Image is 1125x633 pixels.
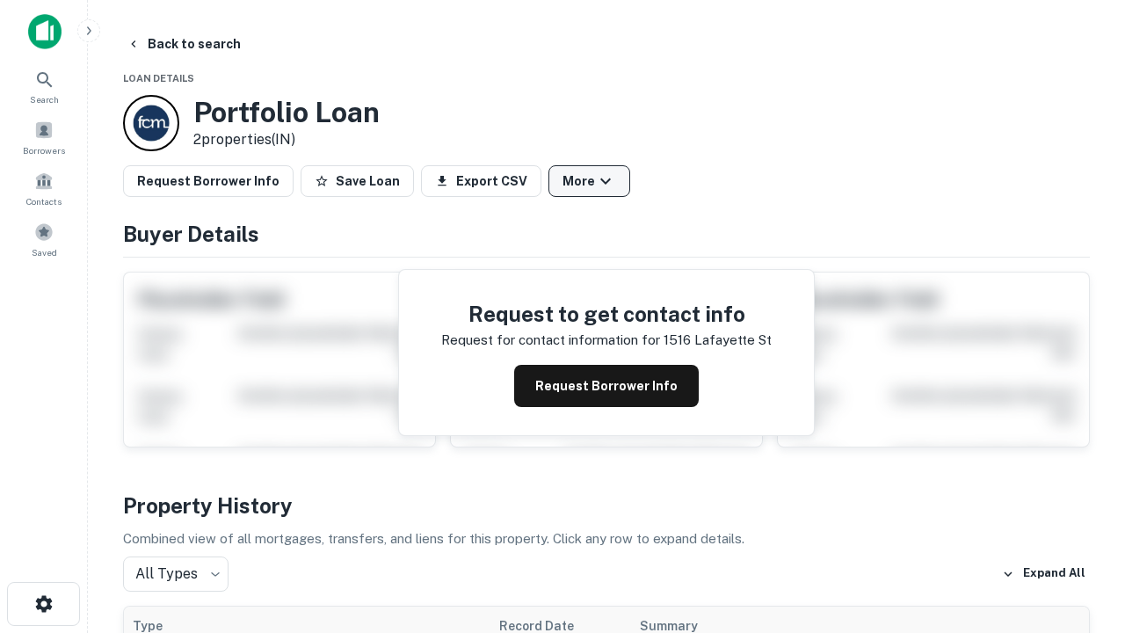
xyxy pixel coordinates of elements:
a: Saved [5,215,83,263]
button: More [548,165,630,197]
span: Borrowers [23,143,65,157]
p: 2 properties (IN) [193,129,380,150]
button: Back to search [120,28,248,60]
h4: Buyer Details [123,218,1090,250]
button: Request Borrower Info [514,365,699,407]
h3: Portfolio Loan [193,96,380,129]
a: Search [5,62,83,110]
div: All Types [123,557,229,592]
h4: Request to get contact info [441,298,772,330]
h4: Property History [123,490,1090,521]
p: 1516 lafayette st [664,330,772,351]
span: Saved [32,245,57,259]
span: Search [30,92,59,106]
a: Borrowers [5,113,83,161]
button: Expand All [998,561,1090,587]
button: Save Loan [301,165,414,197]
a: Contacts [5,164,83,212]
span: Contacts [26,194,62,208]
p: Request for contact information for [441,330,660,351]
img: capitalize-icon.png [28,14,62,49]
button: Export CSV [421,165,541,197]
p: Combined view of all mortgages, transfers, and liens for this property. Click any row to expand d... [123,528,1090,549]
iframe: Chat Widget [1037,436,1125,520]
button: Request Borrower Info [123,165,294,197]
span: Loan Details [123,73,194,84]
